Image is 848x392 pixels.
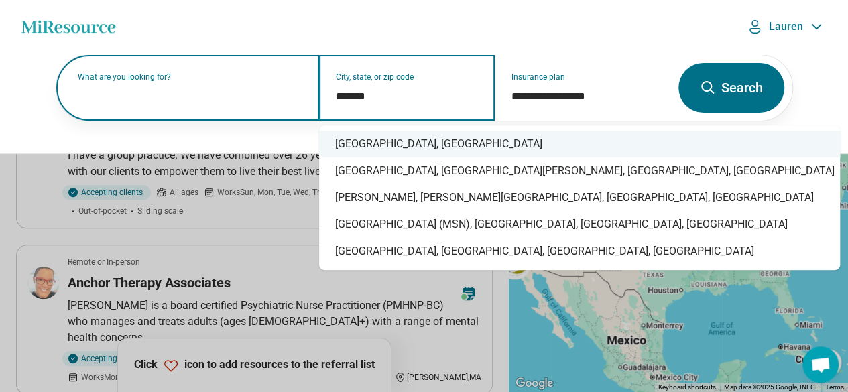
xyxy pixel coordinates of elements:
label: What are you looking for? [78,73,304,81]
div: Open chat [802,346,839,383]
div: [GEOGRAPHIC_DATA], [GEOGRAPHIC_DATA][PERSON_NAME], [GEOGRAPHIC_DATA], [GEOGRAPHIC_DATA] [319,157,840,184]
p: Lauren [768,20,803,34]
div: [GEOGRAPHIC_DATA], [GEOGRAPHIC_DATA], [GEOGRAPHIC_DATA], [GEOGRAPHIC_DATA] [319,238,840,265]
div: [PERSON_NAME], [PERSON_NAME][GEOGRAPHIC_DATA], [GEOGRAPHIC_DATA], [GEOGRAPHIC_DATA] [319,184,840,211]
div: [GEOGRAPHIC_DATA] (MSN), [GEOGRAPHIC_DATA], [GEOGRAPHIC_DATA], [GEOGRAPHIC_DATA] [319,211,840,238]
div: [GEOGRAPHIC_DATA], [GEOGRAPHIC_DATA] [319,131,840,157]
div: Suggestions [319,125,840,270]
button: Search [678,63,784,113]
